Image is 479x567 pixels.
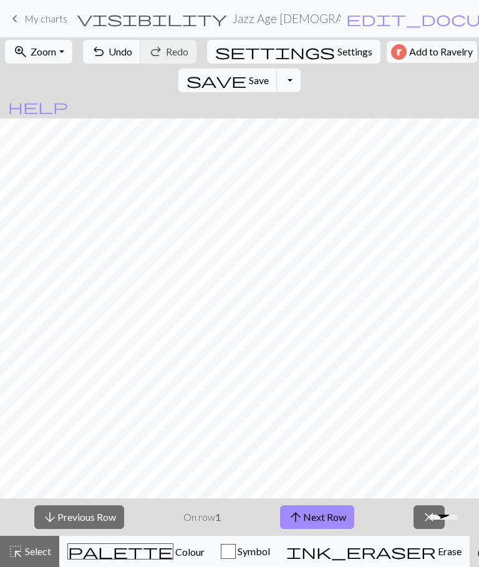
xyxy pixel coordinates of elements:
span: arrow_upward [288,508,303,526]
span: Undo [109,45,132,57]
span: Settings [337,44,372,59]
span: My charts [24,12,67,24]
strong: 1 [215,511,221,523]
span: zoom_in [13,43,28,60]
span: save [186,72,246,89]
span: settings [215,43,335,60]
span: help [8,98,68,115]
h2: Jazz Age [DEMOGRAPHIC_DATA] / Jazz Age [DEMOGRAPHIC_DATA] [232,11,341,26]
span: Select [23,545,51,557]
i: Settings [215,44,335,59]
span: undo [91,43,106,60]
span: palette [68,543,173,560]
span: Symbol [236,545,270,557]
span: highlight_alt [8,543,23,560]
span: close [422,508,437,526]
p: On row [183,510,221,525]
button: Save [178,69,278,92]
span: visibility [77,10,227,27]
button: Next Row [280,505,354,529]
iframe: chat widget [425,515,467,555]
button: Colour [59,536,213,567]
span: Colour [173,546,205,558]
span: ink_eraser [286,543,436,560]
button: Undo [83,40,141,64]
span: Zoom [31,45,56,57]
button: Previous Row [34,505,124,529]
img: Ravelry [391,44,407,60]
span: keyboard_arrow_left [7,10,22,27]
button: SettingsSettings [207,40,380,64]
span: Save [249,74,269,86]
span: arrow_downward [42,508,57,526]
button: Symbol [213,536,278,567]
button: Erase [278,536,470,567]
span: Add to Ravelry [409,44,473,60]
a: My charts [7,8,67,29]
button: Zoom [5,40,72,64]
button: Add to Ravelry [387,41,477,63]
